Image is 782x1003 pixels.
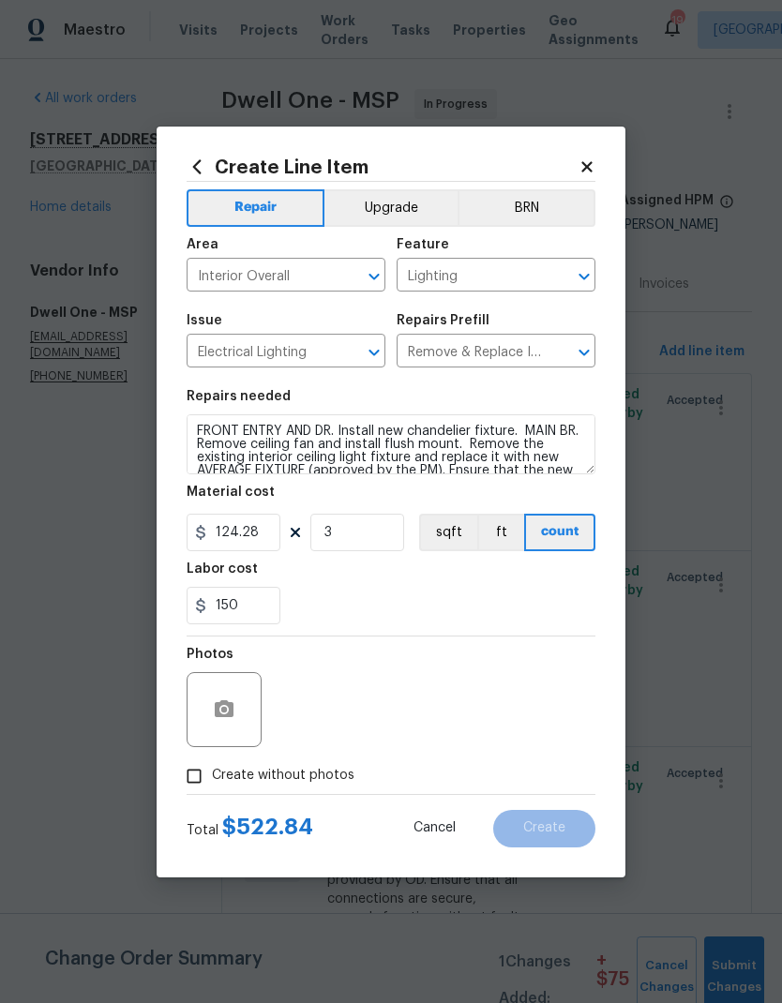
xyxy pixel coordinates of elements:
[187,817,313,840] div: Total
[222,816,313,838] span: $ 522.84
[187,486,275,499] h5: Material cost
[419,514,477,551] button: sqft
[187,238,218,251] h5: Area
[187,157,579,177] h2: Create Line Item
[571,263,597,290] button: Open
[397,238,449,251] h5: Feature
[361,339,387,366] button: Open
[493,810,595,847] button: Create
[187,414,595,474] textarea: FRONT ENTRY AND DR. Install new chandelier fixture. MAIN BR. Remove ceiling fan and install flush...
[383,810,486,847] button: Cancel
[187,648,233,661] h5: Photos
[414,821,456,835] span: Cancel
[458,189,595,227] button: BRN
[324,189,459,227] button: Upgrade
[397,314,489,327] h5: Repairs Prefill
[361,263,387,290] button: Open
[571,339,597,366] button: Open
[523,821,565,835] span: Create
[187,189,324,227] button: Repair
[187,390,291,403] h5: Repairs needed
[187,314,222,327] h5: Issue
[477,514,524,551] button: ft
[212,766,354,786] span: Create without photos
[524,514,595,551] button: count
[187,562,258,576] h5: Labor cost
